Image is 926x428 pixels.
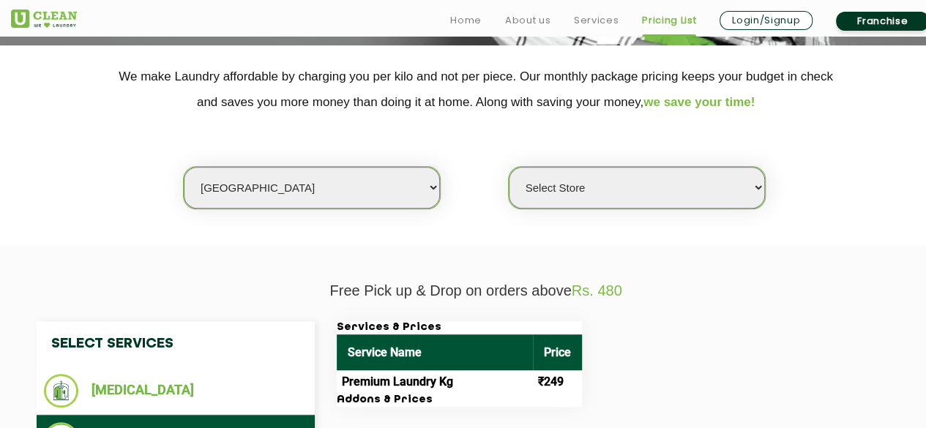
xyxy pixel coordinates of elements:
span: we save your time! [643,95,755,109]
td: ₹249 [533,370,582,394]
li: [MEDICAL_DATA] [44,374,307,408]
a: Login/Signup [720,11,813,30]
h4: Select Services [37,321,315,367]
h3: Services & Prices [337,321,582,334]
a: About us [505,12,550,29]
h3: Addons & Prices [337,394,582,407]
th: Price [533,334,582,370]
a: Services [574,12,619,29]
a: Pricing List [642,12,696,29]
td: Premium Laundry Kg [337,370,533,394]
img: Dry Cleaning [44,374,78,408]
img: UClean Laundry and Dry Cleaning [11,10,77,28]
th: Service Name [337,334,533,370]
a: Home [450,12,482,29]
span: Rs. 480 [572,282,622,299]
